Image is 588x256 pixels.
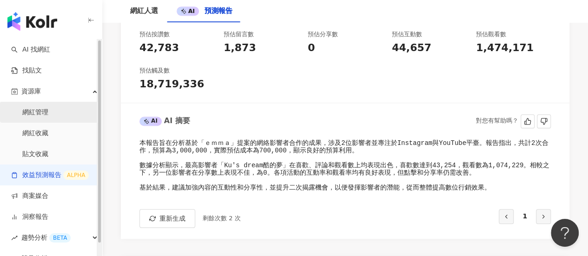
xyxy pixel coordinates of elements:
[139,209,195,228] button: 重新生成
[224,30,254,39] div: 預估留言數
[21,227,71,248] span: 趨勢分析
[177,7,199,16] div: AI
[476,30,506,39] div: 預估觀看數
[476,114,551,128] div: 對您有幫助嗎？
[139,41,179,55] div: 42,783
[203,215,241,222] div: 剩餘次數 2 次
[130,6,158,17] div: 網紅人選
[224,41,256,55] div: 1,873
[308,41,315,55] div: 0
[139,77,204,92] div: 18,719,336
[7,12,57,31] img: logo
[11,45,50,54] a: searchAI 找網紅
[205,7,232,15] span: 預測報告
[22,108,48,117] a: 網紅管理
[139,66,170,75] div: 預估觸及數
[139,139,551,192] pre: 本報告旨在分析基於「ｅｍｍａ」提案的網絡影響者合作的成果，涉及2位影響者並專注於Instagram與YouTube平臺。報告指出，共計2次合作，預算為3,000,000，實際預估成本為700,0...
[22,129,48,138] a: 網紅收藏
[499,209,514,224] li: Previous Page
[476,41,534,55] div: 1,474,171
[392,41,431,55] div: 44,657
[536,209,551,224] li: Next Page
[11,191,48,201] a: 商案媒合
[22,150,48,159] a: 貼文收藏
[517,209,532,223] a: 1
[517,209,532,224] li: 1
[392,30,422,39] div: 預估互動數
[21,81,41,102] span: 資源庫
[308,30,338,39] div: 預估分享數
[11,66,42,75] a: 找貼文
[11,212,48,222] a: 洞察報告
[11,235,18,241] span: rise
[139,117,162,126] div: AI
[11,171,89,180] a: 效益預測報告ALPHA
[551,219,579,247] iframe: Help Scout Beacon - Open
[139,116,190,126] div: AI 摘要
[49,233,71,243] div: BETA
[159,215,185,222] span: 重新生成
[139,30,170,39] div: 預估按讚數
